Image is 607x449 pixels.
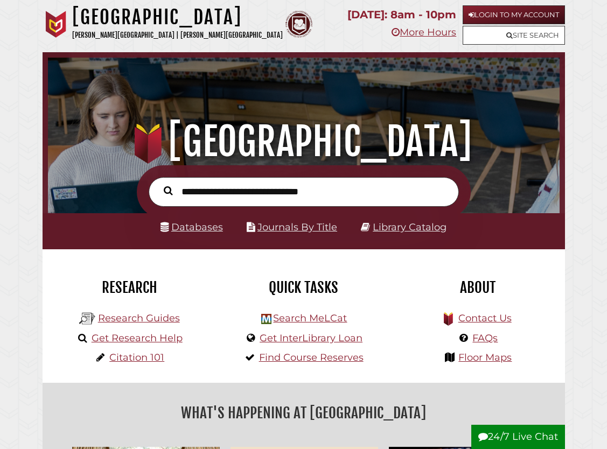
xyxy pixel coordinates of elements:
i: Search [164,186,173,195]
a: Login to My Account [463,5,565,24]
h1: [GEOGRAPHIC_DATA] [72,5,283,29]
a: Get InterLibrary Loan [260,332,362,344]
h1: [GEOGRAPHIC_DATA] [57,118,550,165]
a: Databases [161,221,223,233]
img: Calvin Theological Seminary [285,11,312,38]
h2: Quick Tasks [225,278,382,297]
h2: Research [51,278,208,297]
a: More Hours [392,26,456,38]
a: Research Guides [98,312,180,324]
h2: What's Happening at [GEOGRAPHIC_DATA] [51,401,557,425]
img: Calvin University [43,11,69,38]
a: Contact Us [458,312,512,324]
a: Search MeLCat [273,312,347,324]
a: Library Catalog [373,221,446,233]
img: Hekman Library Logo [261,314,271,324]
a: Floor Maps [458,352,512,363]
a: Get Research Help [92,332,183,344]
p: [PERSON_NAME][GEOGRAPHIC_DATA] | [PERSON_NAME][GEOGRAPHIC_DATA] [72,29,283,41]
p: [DATE]: 8am - 10pm [347,5,456,24]
a: Find Course Reserves [259,352,364,363]
a: Journals By Title [257,221,337,233]
a: FAQs [472,332,498,344]
h2: About [399,278,556,297]
img: Hekman Library Logo [79,311,95,327]
button: Search [158,184,178,198]
a: Citation 101 [109,352,164,363]
a: Site Search [463,26,565,45]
